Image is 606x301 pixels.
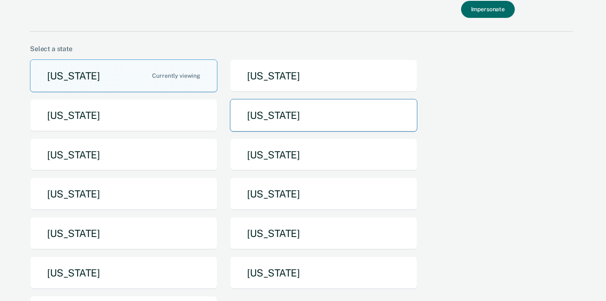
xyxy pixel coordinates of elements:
[30,45,573,53] div: Select a state
[230,178,417,210] button: [US_STATE]
[230,257,417,289] button: [US_STATE]
[30,217,217,250] button: [US_STATE]
[461,1,515,18] button: Impersonate
[230,99,417,132] button: [US_STATE]
[230,217,417,250] button: [US_STATE]
[30,178,217,210] button: [US_STATE]
[230,138,417,171] button: [US_STATE]
[30,59,217,92] button: [US_STATE]
[30,138,217,171] button: [US_STATE]
[30,257,217,289] button: [US_STATE]
[30,99,217,132] button: [US_STATE]
[230,59,417,92] button: [US_STATE]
